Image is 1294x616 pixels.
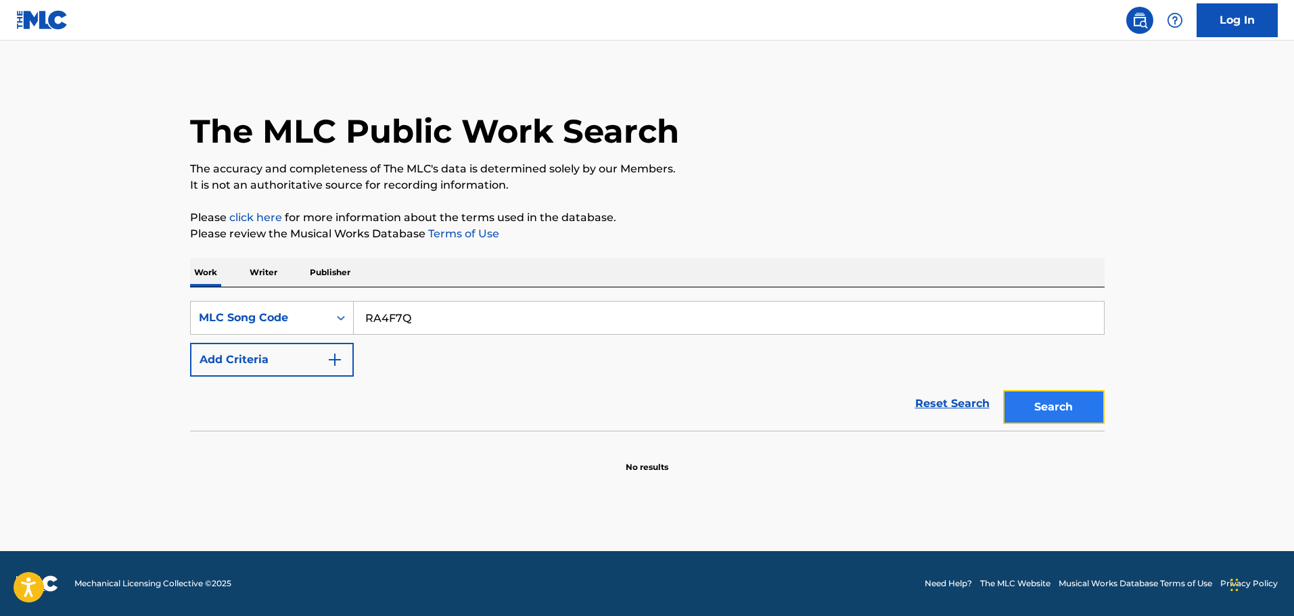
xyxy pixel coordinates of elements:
[1003,390,1105,424] button: Search
[246,258,281,287] p: Writer
[1126,7,1153,34] a: Public Search
[626,445,668,473] p: No results
[1059,577,1212,590] a: Musical Works Database Terms of Use
[190,161,1105,177] p: The accuracy and completeness of The MLC's data is determined solely by our Members.
[190,177,1105,193] p: It is not an authoritative source for recording information.
[1132,12,1148,28] img: search
[1161,7,1188,34] div: Help
[229,211,282,224] a: click here
[306,258,354,287] p: Publisher
[16,10,68,30] img: MLC Logo
[1167,12,1183,28] img: help
[925,577,972,590] a: Need Help?
[190,226,1105,242] p: Please review the Musical Works Database
[190,343,354,377] button: Add Criteria
[980,577,1050,590] a: The MLC Website
[1220,577,1278,590] a: Privacy Policy
[190,301,1105,431] form: Search Form
[425,227,499,240] a: Terms of Use
[190,111,679,151] h1: The MLC Public Work Search
[1230,565,1239,605] div: Drag
[190,258,221,287] p: Work
[16,575,58,592] img: logo
[190,210,1105,226] p: Please for more information about the terms used in the database.
[908,389,996,419] a: Reset Search
[327,352,343,368] img: 9d2ae6d4665cec9f34b9.svg
[1197,3,1278,37] a: Log In
[199,310,321,326] div: MLC Song Code
[1226,551,1294,616] iframe: Chat Widget
[74,577,231,590] span: Mechanical Licensing Collective © 2025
